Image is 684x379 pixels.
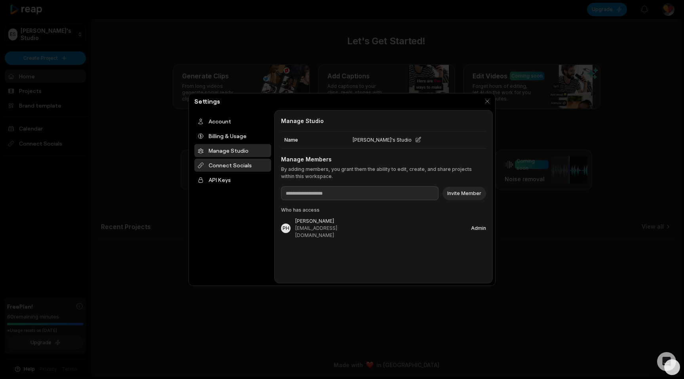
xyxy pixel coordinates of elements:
[350,132,453,148] div: [PERSON_NAME]'s Studio
[191,97,223,106] h2: Settings
[281,132,350,148] div: Name
[194,159,271,172] div: Connect Socials
[281,155,486,163] h3: Manage Members
[283,226,289,231] div: PH
[194,173,271,186] div: API Keys
[281,207,486,214] div: Who has access
[443,187,486,200] button: Invite Member
[471,226,486,231] div: Admin
[295,225,345,239] div: [EMAIL_ADDRESS][DOMAIN_NAME]
[295,218,345,225] div: [PERSON_NAME]
[281,117,486,125] h2: Manage Studio
[194,115,271,128] div: Account
[281,166,486,180] p: By adding members, you grant them the ability to edit, create, and share projects within this wor...
[194,144,271,157] div: Manage Studio
[194,129,271,142] div: Billing & Usage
